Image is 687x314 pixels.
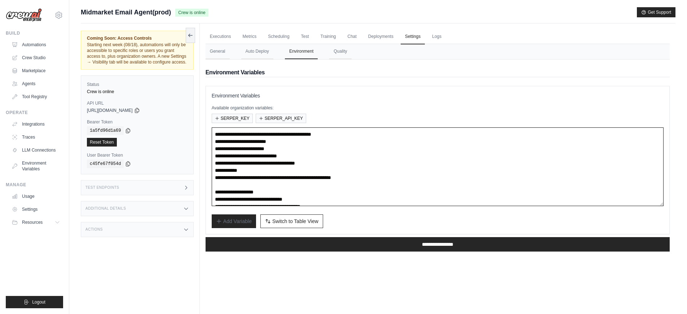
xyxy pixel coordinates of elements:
[297,29,313,44] a: Test
[85,206,126,211] h3: Additional Details
[9,204,63,215] a: Settings
[9,217,63,228] button: Resources
[9,157,63,175] a: Environment Variables
[264,29,294,44] a: Scheduling
[87,160,124,168] code: c45fe67f054d
[206,68,670,77] h2: Environment Variables
[87,138,117,147] a: Reset Token
[212,214,256,228] button: Add Variable
[212,114,253,123] button: SERPER_KEY
[85,227,103,232] h3: Actions
[6,296,63,308] button: Logout
[9,78,63,90] a: Agents
[87,82,188,87] label: Status
[316,29,340,44] a: Training
[6,8,42,22] img: Logo
[241,44,273,59] button: Auto Deploy
[87,42,186,65] span: Starting next week (08/18), automations will only be accessible to specific roles or users you gr...
[85,186,119,190] h3: Test Endpoints
[9,144,63,156] a: LLM Connections
[637,7,675,17] button: Get Support
[285,44,318,59] button: Environment
[9,131,63,143] a: Traces
[32,299,45,305] span: Logout
[9,65,63,77] a: Marketplace
[9,191,63,202] a: Usage
[9,52,63,64] a: Crew Studio
[260,214,323,228] button: Switch to Table View
[329,44,351,59] button: Quality
[6,182,63,188] div: Manage
[256,114,306,123] button: SERPER_API_KEY
[87,89,188,95] div: Crew is online
[272,218,318,225] span: Switch to Table View
[428,29,446,44] a: Logs
[9,39,63,51] a: Automations
[6,110,63,115] div: Operate
[343,29,361,44] a: Chat
[87,108,133,113] span: [URL][DOMAIN_NAME]
[206,44,670,59] nav: Tabs
[9,91,63,103] a: Tool Registry
[212,92,664,99] h3: Environment Variables
[22,219,43,225] span: Resources
[87,100,188,106] label: API URL
[87,35,188,41] span: Coming Soon: Access Controls
[212,105,664,111] p: Available organization variables:
[175,9,208,17] span: Crew is online
[87,152,188,158] label: User Bearer Token
[6,30,63,36] div: Build
[9,118,63,130] a: Integrations
[87,126,124,135] code: 1a5fd96d1a69
[364,29,398,44] a: Deployments
[81,7,171,17] span: Midmarket Email Agent(prod)
[401,29,425,44] a: Settings
[206,44,230,59] button: General
[87,119,188,125] label: Bearer Token
[206,29,235,44] a: Executions
[651,279,687,314] iframe: Chat Widget
[238,29,261,44] a: Metrics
